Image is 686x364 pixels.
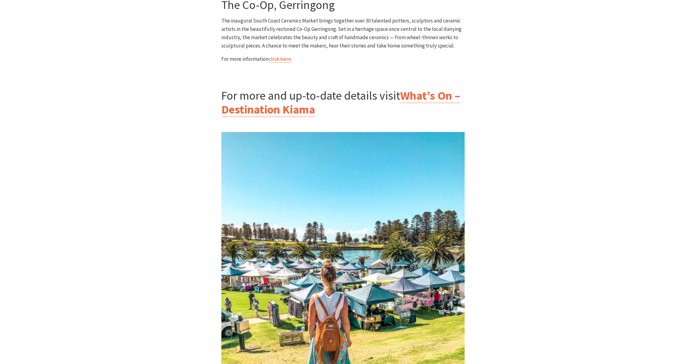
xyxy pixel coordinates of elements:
a: click here. [269,56,293,63]
p: For more information [221,55,465,63]
h3: For more and up-to-date details visit [221,89,465,117]
p: The inaugural South Coast Ceramics Market brings together over 30 talented potters, sculptors and... [221,17,465,50]
a: What’s On – Destination Kiama [221,88,460,117]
